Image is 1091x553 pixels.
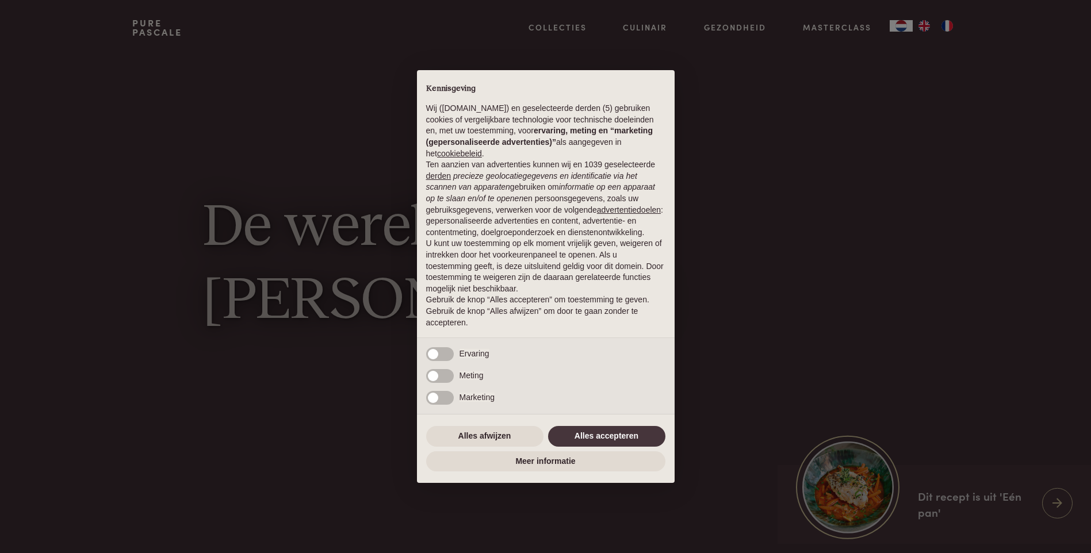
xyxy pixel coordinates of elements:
[460,371,484,380] span: Meting
[426,451,665,472] button: Meer informatie
[548,426,665,447] button: Alles accepteren
[426,182,656,203] em: informatie op een apparaat op te slaan en/of te openen
[437,149,482,158] a: cookiebeleid
[426,171,637,192] em: precieze geolocatiegegevens en identificatie via het scannen van apparaten
[426,126,653,147] strong: ervaring, meting en “marketing (gepersonaliseerde advertenties)”
[460,349,489,358] span: Ervaring
[597,205,661,216] button: advertentiedoelen
[460,393,495,402] span: Marketing
[426,159,665,238] p: Ten aanzien van advertenties kunnen wij en 1039 geselecteerde gebruiken om en persoonsgegevens, z...
[426,84,665,94] h2: Kennisgeving
[426,103,665,159] p: Wij ([DOMAIN_NAME]) en geselecteerde derden (5) gebruiken cookies of vergelijkbare technologie vo...
[426,294,665,328] p: Gebruik de knop “Alles accepteren” om toestemming te geven. Gebruik de knop “Alles afwijzen” om d...
[426,171,451,182] button: derden
[426,238,665,294] p: U kunt uw toestemming op elk moment vrijelijk geven, weigeren of intrekken door het voorkeurenpan...
[426,426,543,447] button: Alles afwijzen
